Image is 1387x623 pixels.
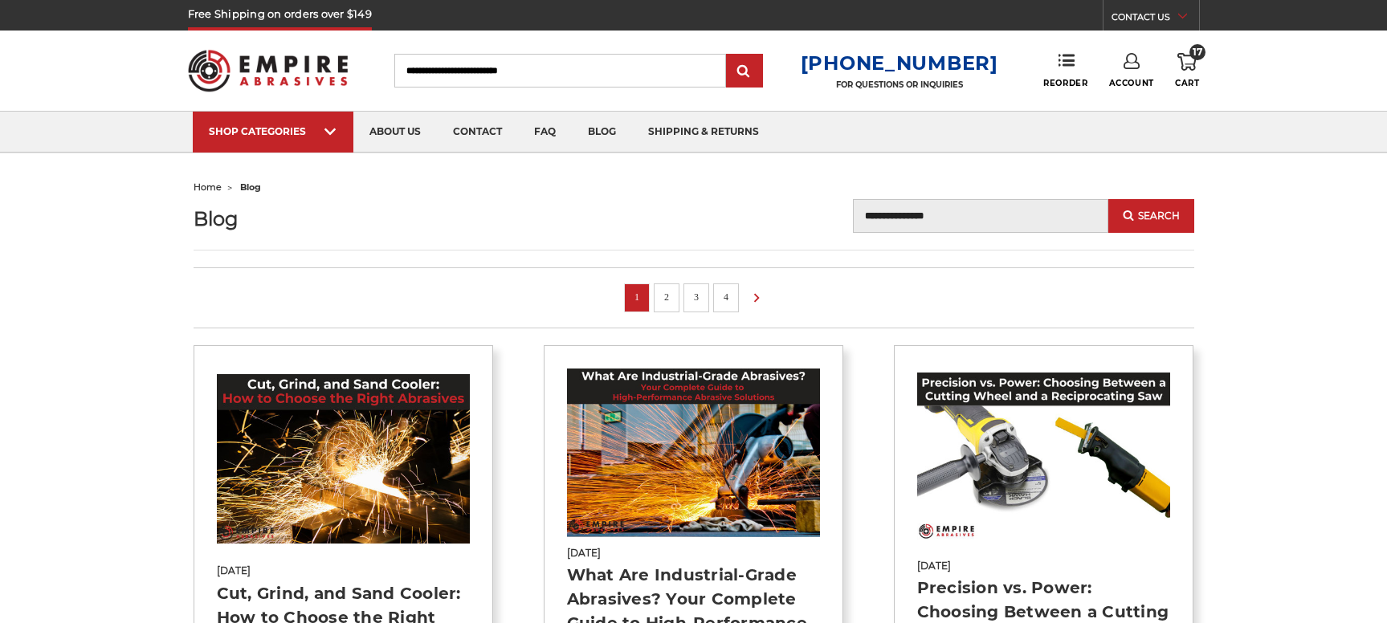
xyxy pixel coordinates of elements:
[1112,8,1199,31] a: CONTACT US
[632,112,775,153] a: shipping & returns
[1109,78,1154,88] span: Account
[1189,44,1205,60] span: 17
[1175,53,1199,88] a: 17 Cart
[917,559,1171,573] span: [DATE]
[1108,199,1193,233] button: Search
[567,546,821,560] span: [DATE]
[437,112,518,153] a: contact
[1043,78,1087,88] span: Reorder
[217,374,471,543] img: Cut, Grind, and Sand Cooler: How to Choose the Right Abrasives
[659,288,675,306] a: 2
[801,79,998,90] p: FOR QUESTIONS OR INQUIRIES
[217,564,471,578] span: [DATE]
[1138,210,1180,222] span: Search
[728,55,761,88] input: Submit
[188,39,349,102] img: Empire Abrasives
[629,288,645,306] a: 1
[917,373,1171,541] img: Precision vs. Power: Choosing Between a Cutting Wheel and a Reciprocating Saw
[688,288,704,306] a: 3
[801,51,998,75] a: [PHONE_NUMBER]
[1043,53,1087,88] a: Reorder
[240,181,261,193] span: blog
[718,288,734,306] a: 4
[194,181,222,193] a: home
[518,112,572,153] a: faq
[194,208,494,230] h1: Blog
[209,125,337,137] div: SHOP CATEGORIES
[1175,78,1199,88] span: Cart
[572,112,632,153] a: blog
[567,369,821,537] img: What Are Industrial-Grade Abrasives? Your Complete Guide to High-Performance Abrasive Solutions
[353,112,437,153] a: about us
